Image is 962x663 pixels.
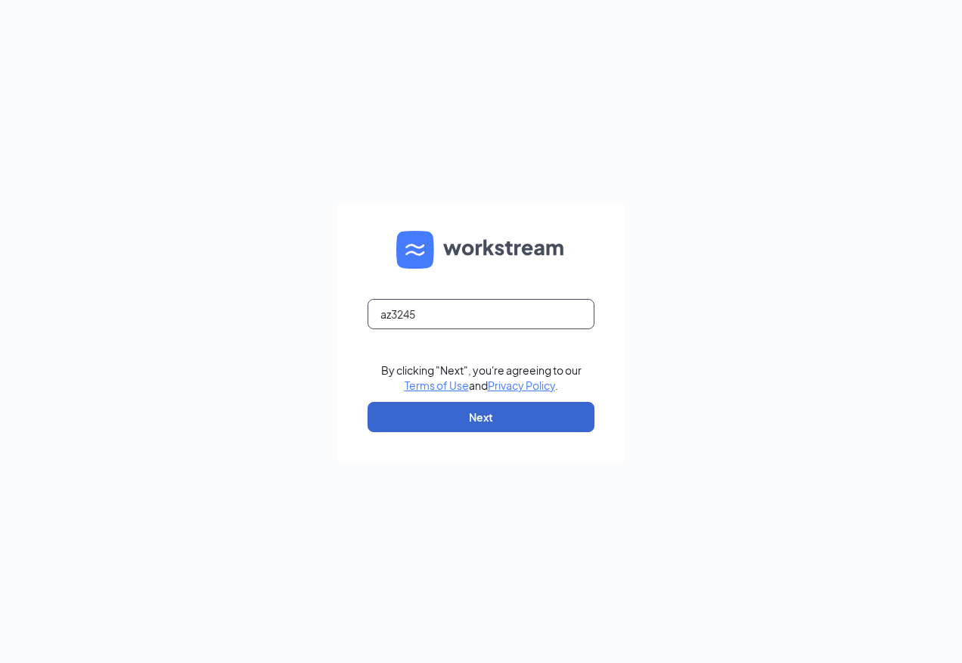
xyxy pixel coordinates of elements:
a: Terms of Use [405,378,469,392]
a: Privacy Policy [488,378,555,392]
button: Next [368,402,594,432]
img: WS logo and Workstream text [396,231,566,269]
div: By clicking "Next", you're agreeing to our and . [381,363,582,393]
input: Email [368,299,594,329]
